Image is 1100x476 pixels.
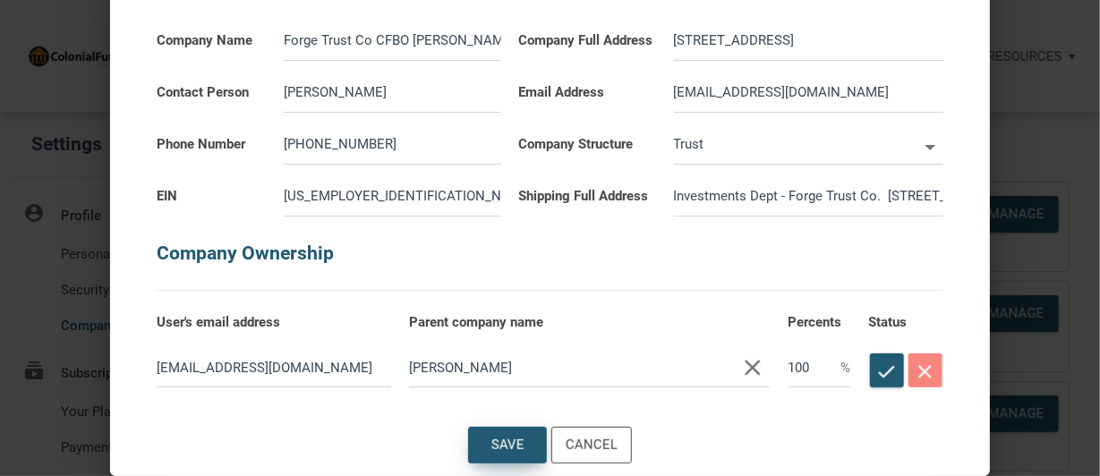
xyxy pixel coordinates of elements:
[157,165,265,209] label: EIN
[519,61,656,106] label: Email Address
[409,347,770,387] input: Enter parent company name
[674,124,917,165] input: Enter company structure
[284,176,501,217] input: Enter EIN
[284,72,501,113] input: Enter contact person name
[674,72,943,113] input: Enter contact email
[551,427,632,463] button: Cancel
[519,113,656,157] label: Company Structure
[869,291,943,336] label: Status
[789,291,851,336] label: Percents
[157,61,265,106] label: Contact Person
[674,176,943,217] input: Enter Street address, City, State, Zip
[841,353,851,382] span: %
[157,291,391,336] label: User's email address
[157,113,265,157] label: Phone Number
[519,165,656,209] label: Shipping Full Address
[409,291,770,336] label: Parent company name
[875,361,898,383] i: check
[468,427,547,463] button: Save
[284,124,501,165] input: 000-000-0000
[284,21,501,61] input: Enter company name
[870,353,904,387] button: check
[491,435,524,455] div: Save
[519,9,656,54] label: Company Full Address
[157,217,942,273] h5: Company Ownership
[674,21,943,61] input: Enter Street address, City, State, Zip
[157,347,391,387] input: Enter contact email
[157,9,265,54] label: Company Name
[566,435,618,455] div: Cancel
